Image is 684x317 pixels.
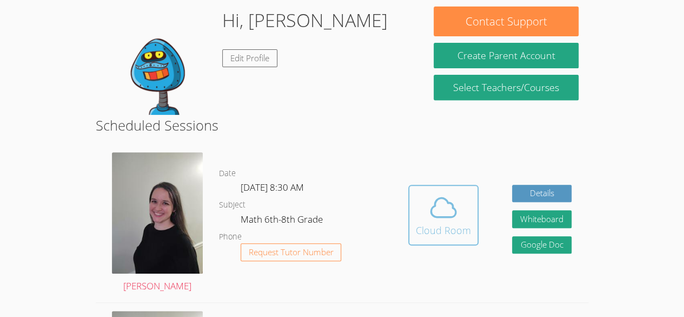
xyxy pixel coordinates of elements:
[241,181,304,193] span: [DATE] 8:30 AM
[416,223,471,238] div: Cloud Room
[219,167,236,180] dt: Date
[105,7,214,115] img: default.png
[241,212,325,230] dd: Math 6th-8th Grade
[112,152,203,294] a: [PERSON_NAME]
[512,185,572,203] a: Details
[512,210,572,228] button: Whiteboard
[222,7,388,34] h1: Hi, [PERSON_NAME]
[112,152,203,274] img: avatar.png
[249,248,334,256] span: Request Tutor Number
[434,75,578,100] a: Select Teachers/Courses
[434,43,578,68] button: Create Parent Account
[219,230,242,244] dt: Phone
[241,243,342,261] button: Request Tutor Number
[219,198,245,212] dt: Subject
[96,115,588,135] h2: Scheduled Sessions
[512,236,572,254] a: Google Doc
[222,49,277,67] a: Edit Profile
[408,185,479,245] button: Cloud Room
[434,7,578,36] button: Contact Support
